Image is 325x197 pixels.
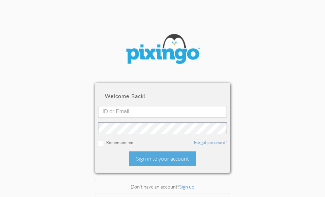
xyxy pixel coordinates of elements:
[194,139,227,145] a: Forgot password?
[122,31,203,69] img: pixingo logo
[98,139,227,146] div: Remember me
[98,106,227,117] input: ID or Email
[129,151,196,166] div: Sign in to your account
[179,184,194,190] a: Sign up
[105,93,220,99] h2: Welcome back!
[95,180,230,194] div: Don't have an account?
